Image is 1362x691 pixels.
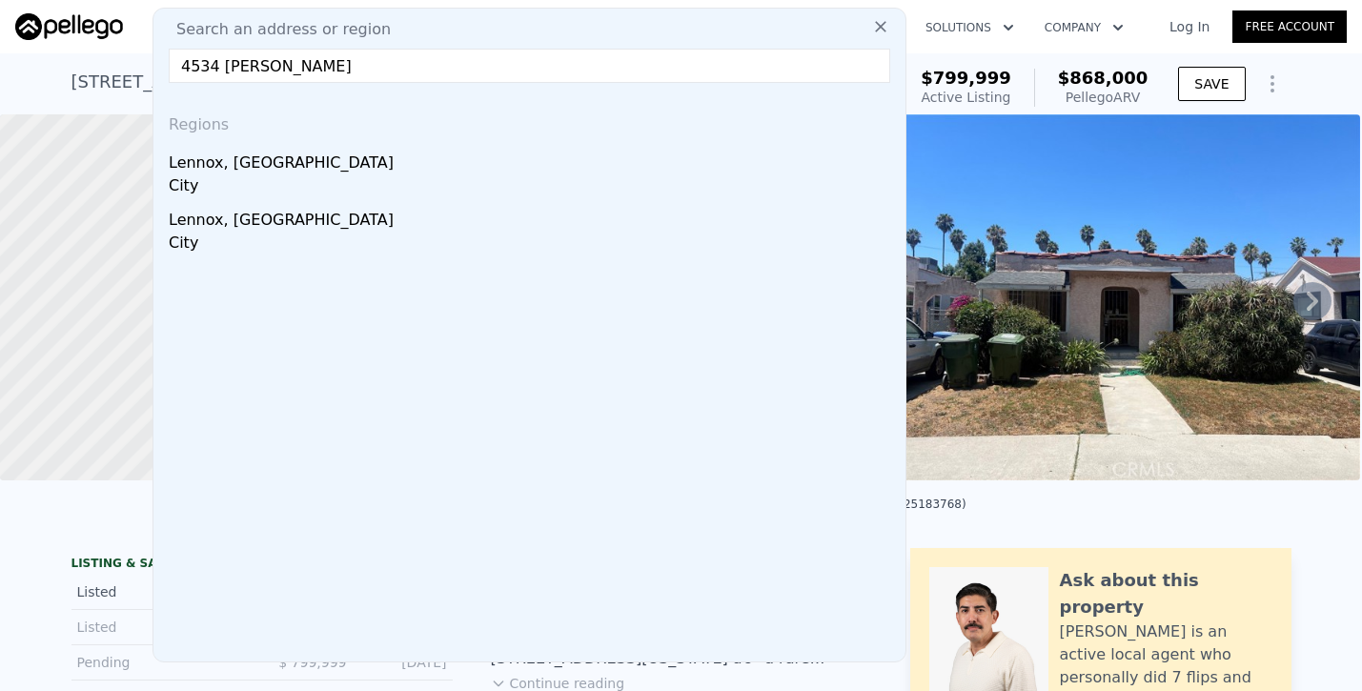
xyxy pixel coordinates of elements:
[169,232,898,258] div: City
[169,174,898,201] div: City
[872,114,1360,480] img: Sale: 167464481 Parcel: 50821625
[1058,68,1149,88] span: $868,000
[161,18,391,41] span: Search an address or region
[77,653,247,672] div: Pending
[71,69,624,95] div: [STREET_ADDRESS][US_STATE] , [GEOGRAPHIC_DATA] , CA 90016
[1232,10,1347,43] a: Free Account
[1147,17,1232,36] a: Log In
[71,556,453,575] div: LISTING & SALE HISTORY
[77,618,247,637] div: Listed
[15,13,123,40] img: Pellego
[362,653,447,672] div: [DATE]
[910,10,1029,45] button: Solutions
[1060,567,1272,620] div: Ask about this property
[1253,65,1291,103] button: Show Options
[921,68,1011,88] span: $799,999
[1178,67,1245,101] button: SAVE
[161,98,898,144] div: Regions
[169,201,898,232] div: Lennox, [GEOGRAPHIC_DATA]
[278,655,346,670] span: $ 799,999
[169,144,898,174] div: Lennox, [GEOGRAPHIC_DATA]
[1029,10,1139,45] button: Company
[169,49,890,83] input: Enter an address, city, region, neighborhood or zip code
[77,582,247,601] div: Listed
[1058,88,1149,107] div: Pellego ARV
[922,90,1011,105] span: Active Listing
